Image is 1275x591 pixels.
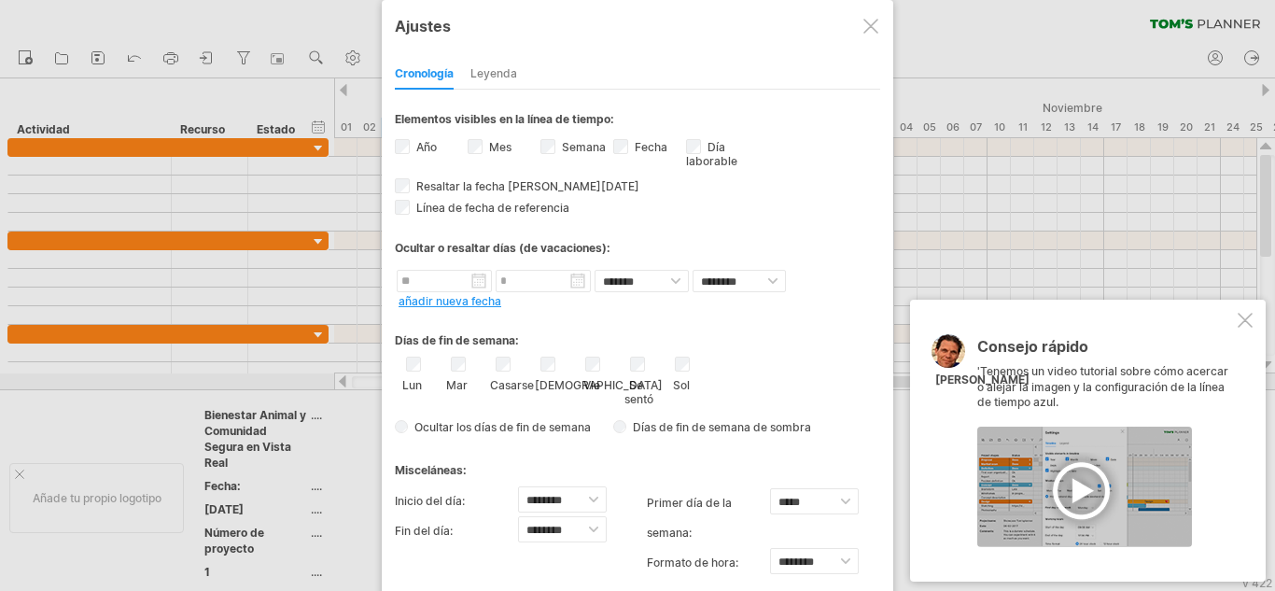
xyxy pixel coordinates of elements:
font: primer día de la semana: [647,496,732,540]
font: Misceláneas: [395,463,467,477]
font: Mar [446,378,468,392]
font: Ocultar o resaltar días (de vacaciones): [395,241,610,255]
font: Año [416,140,437,154]
font: Resaltar la fecha [PERSON_NAME][DATE] [416,179,639,193]
font: [PERSON_NAME] [935,373,1030,387]
font: Sol [673,378,690,392]
font: Vie [583,378,600,392]
font: Inicio del día: [395,494,465,508]
font: Consejo rápido [977,337,1088,356]
font: Días de fin de semana: [395,333,519,347]
font: Día laborable [686,140,737,168]
font: Se sentó [624,378,653,406]
font: Ocultar los días de fin de semana [414,420,591,434]
font: Mes [489,140,511,154]
font: Línea de fecha de referencia [416,201,569,215]
font: Cronología [395,66,454,80]
font: Días de fin de semana de sombra [633,420,811,434]
font: [DEMOGRAPHIC_DATA] [535,378,663,392]
font: Fin del día: [395,524,453,538]
font: Fecha [635,140,667,154]
font: Elementos visibles en la línea de tiempo: [395,112,614,126]
font: Semana [562,140,606,154]
font: Casarse [490,378,534,392]
font: Formato de hora: [647,556,738,570]
font: 'Tenemos un video tutorial sobre cómo acercar o alejar la imagen y la configuración de la línea d... [977,364,1228,410]
a: añadir nueva fecha [399,294,501,308]
font: Leyenda [470,66,517,80]
font: Lun [402,378,422,392]
font: Ajustes [395,17,451,35]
